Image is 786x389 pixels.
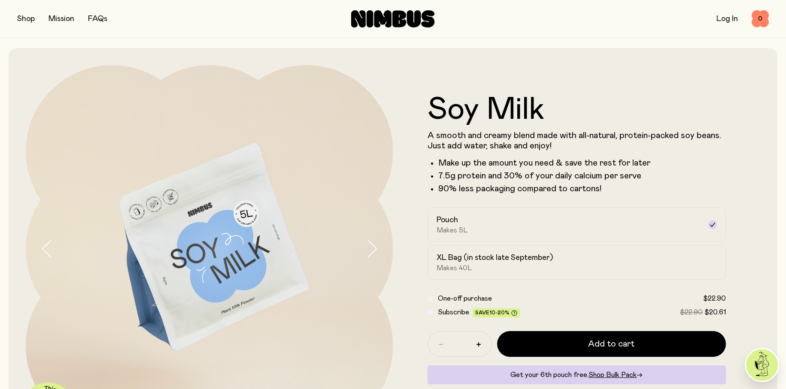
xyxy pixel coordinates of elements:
span: One-off purchase [438,295,492,302]
a: Log In [716,15,738,23]
p: 90% less packaging compared to cartons! [438,184,726,194]
span: Save [475,310,517,317]
span: Shop Bulk Pack [589,371,637,378]
span: 10-20% [489,310,510,315]
button: Add to cart [497,331,726,357]
p: A smooth and creamy blend made with all-natural, protein-packed soy beans. Just add water, shake ... [428,130,726,151]
li: Make up the amount you need & save the rest for later [438,158,726,168]
span: $22.90 [703,295,726,302]
span: $20.61 [704,309,726,316]
h2: Pouch [437,215,458,225]
span: Add to cart [588,338,634,350]
span: Makes 40L [437,264,472,272]
li: 7.5g protein and 30% of your daily calcium per serve [438,171,726,181]
h1: Soy Milk [428,94,726,125]
img: agent [746,349,778,381]
div: Get your 6th pouch free. [428,365,726,384]
a: Shop Bulk Pack→ [589,371,643,378]
a: FAQs [88,15,107,23]
button: 0 [752,10,769,27]
span: $22.90 [680,309,703,316]
span: Makes 5L [437,226,468,235]
span: Subscribe [438,309,469,316]
h2: XL Bag (in stock late September) [437,253,553,263]
a: Mission [49,15,74,23]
